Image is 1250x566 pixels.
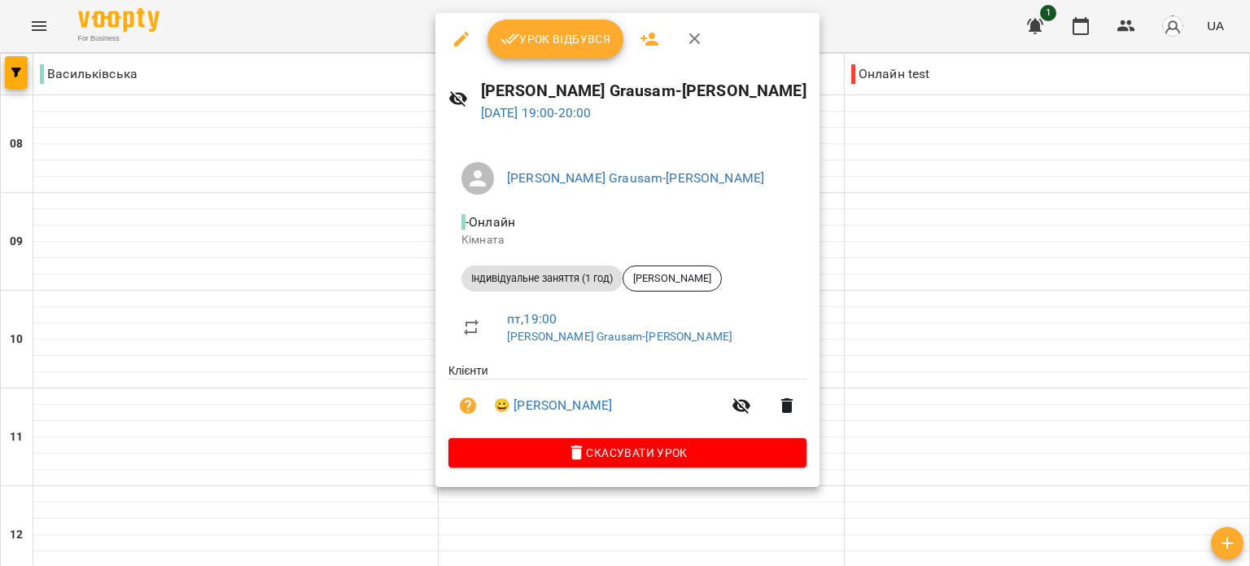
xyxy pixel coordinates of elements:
[500,29,611,49] span: Урок відбувся
[461,214,518,230] span: - Онлайн
[494,396,612,415] a: 😀 [PERSON_NAME]
[481,78,806,103] h6: [PERSON_NAME] Grausam-[PERSON_NAME]
[448,362,806,438] ul: Клієнти
[448,386,487,425] button: Візит ще не сплачено. Додати оплату?
[481,105,592,121] a: [DATE] 19:00-20:00
[623,265,722,292] div: [PERSON_NAME]
[487,20,624,59] button: Урок відбувся
[461,232,793,248] p: Кімната
[461,271,623,286] span: Індивідуальне заняття (1 год)
[448,438,806,467] button: Скасувати Урок
[623,271,721,286] span: [PERSON_NAME]
[507,311,557,327] a: пт , 19:00
[461,443,793,463] span: Скасувати Урок
[507,170,764,186] a: [PERSON_NAME] Grausam-[PERSON_NAME]
[507,330,732,343] a: [PERSON_NAME] Grausam-[PERSON_NAME]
